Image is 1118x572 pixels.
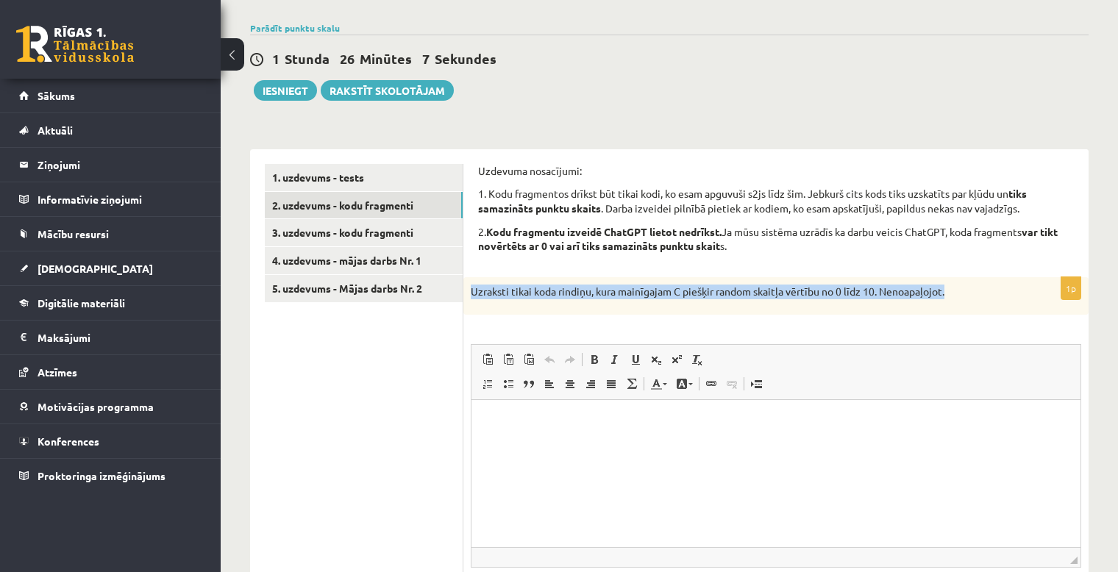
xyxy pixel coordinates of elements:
[539,374,560,393] a: По левому краю
[478,225,1074,254] p: 2. Ja mūsu sistēma uzrādīs ka darbu veicis ChatGPT, koda fragments s.
[519,374,539,393] a: Цитата
[622,374,642,393] a: Математика
[360,50,412,67] span: Minūtes
[38,469,165,482] span: Proktoringa izmēģinājums
[19,286,202,320] a: Digitālie materiāli
[625,350,646,369] a: Подчеркнутый (Ctrl+U)
[38,400,154,413] span: Motivācijas programma
[646,374,672,393] a: Цвет текста
[38,296,125,310] span: Digitālie materiāli
[265,247,463,274] a: 4. uzdevums - mājas darbs Nr. 1
[672,374,697,393] a: Цвет фона
[19,321,202,354] a: Maksājumi
[601,374,622,393] a: По ширине
[478,187,1074,215] p: 1. Kodu fragmentos drīkst būt tikai kodi, ko esam apguvuši s2js līdz šim. Jebkurš cits kods tiks ...
[539,350,560,369] a: Отменить (Ctrl+Z)
[38,89,75,102] span: Sākums
[38,227,109,240] span: Mācību resursi
[19,113,202,147] a: Aktuāli
[471,400,1080,547] iframe: Визуальный текстовый редактор, wiswyg-editor-user-answer-47434027494840
[646,350,666,369] a: Подстрочный индекс
[435,50,496,67] span: Sekundes
[265,192,463,219] a: 2. uzdevums - kodu fragmenti
[38,365,77,379] span: Atzīmes
[498,350,519,369] a: Вставить только текст (Ctrl+Shift+V)
[478,225,1058,253] strong: var tikt novērtēts ar 0 vai arī tiks samazināts punktu skait
[16,26,134,62] a: Rīgas 1. Tālmācības vidusskola
[478,187,1027,215] strong: tiks samazināts punktu skaits
[19,182,202,216] a: Informatīvie ziņojumi
[471,285,1008,299] p: Uzraksti tikai koda rindiņu, kura mainīgajam C piešķir random skaitļa vērtību no 0 līdz 10. Nenoa...
[1061,276,1081,300] p: 1p
[38,321,202,354] legend: Maksājumi
[584,350,605,369] a: Полужирный (Ctrl+B)
[478,164,1074,179] p: Uzdevuma nosacījumi:
[477,350,498,369] a: Вставить (Ctrl+V)
[519,350,539,369] a: Вставить из Word
[321,80,454,101] a: Rakstīt skolotājam
[666,350,687,369] a: Надстрочный индекс
[722,374,742,393] a: Убрать ссылку
[250,22,340,34] a: Parādīt punktu skalu
[340,50,355,67] span: 26
[701,374,722,393] a: Вставить/Редактировать ссылку (Ctrl+K)
[19,217,202,251] a: Mācību resursi
[19,79,202,112] a: Sākums
[19,459,202,493] a: Proktoringa izmēģinājums
[19,251,202,285] a: [DEMOGRAPHIC_DATA]
[1070,557,1078,564] span: Перетащите для изменения размера
[265,219,463,246] a: 3. uzdevums - kodu fragmenti
[38,435,99,448] span: Konferences
[19,390,202,423] a: Motivācijas programma
[560,350,580,369] a: Повторить (Ctrl+Y)
[19,148,202,182] a: Ziņojumi
[605,350,625,369] a: Курсив (Ctrl+I)
[254,80,317,101] button: Iesniegt
[285,50,330,67] span: Stunda
[498,374,519,393] a: Вставить / удалить маркированный список
[38,148,202,182] legend: Ziņojumi
[19,424,202,458] a: Konferences
[272,50,279,67] span: 1
[265,164,463,191] a: 1. uzdevums - tests
[15,15,594,30] body: Визуальный текстовый редактор, wiswyg-editor-user-answer-47433856568080
[422,50,430,67] span: 7
[38,262,153,275] span: [DEMOGRAPHIC_DATA]
[15,15,594,30] body: Визуальный текстовый редактор, wiswyg-editor-user-answer-47434091715600
[38,182,202,216] legend: Informatīvie ziņojumi
[265,275,463,302] a: 5. uzdevums - Mājas darbs Nr. 2
[477,374,498,393] a: Вставить / удалить нумерованный список
[687,350,708,369] a: Убрать форматирование
[746,374,766,393] a: Вставить разрыв страницы для печати
[560,374,580,393] a: По центру
[38,124,73,137] span: Aktuāli
[19,355,202,389] a: Atzīmes
[486,225,722,238] strong: Kodu fragmentu izveidē ChatGPT lietot nedrīkst.
[580,374,601,393] a: По правому краю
